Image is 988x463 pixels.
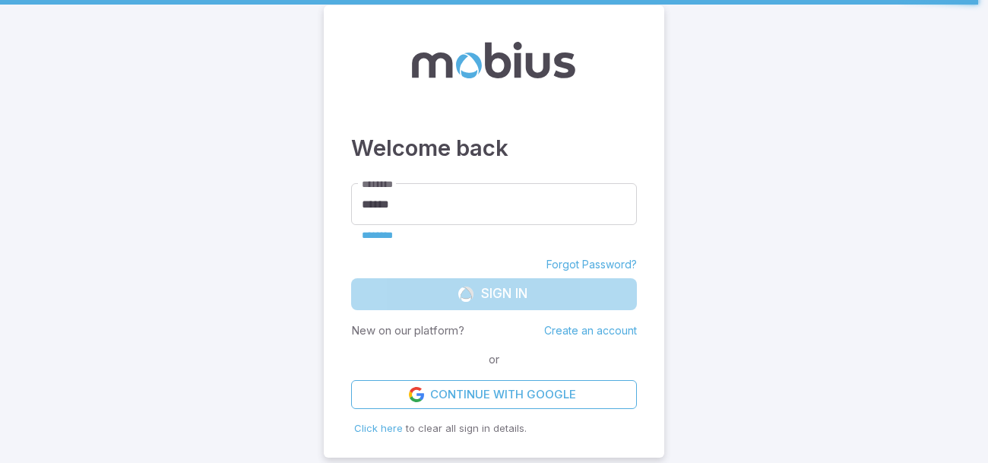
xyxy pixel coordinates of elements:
span: Click here [354,422,403,434]
p: to clear all sign in details. [354,421,634,436]
a: Create an account [544,324,637,337]
h3: Welcome back [351,132,637,165]
a: Continue with Google [351,380,637,409]
a: Forgot Password? [546,257,637,272]
span: or [485,351,503,368]
p: New on our platform? [351,322,464,339]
